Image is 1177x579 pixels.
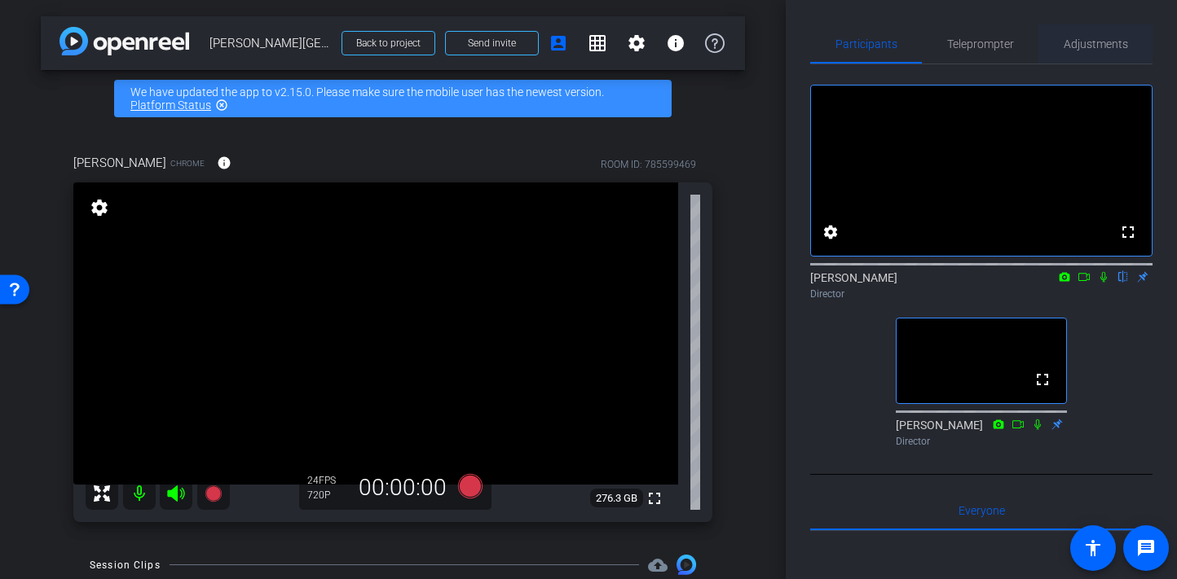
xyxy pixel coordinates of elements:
[835,38,897,50] span: Participants
[307,489,348,502] div: 720P
[677,555,696,574] img: Session clips
[170,157,205,169] span: Chrome
[896,434,1067,449] div: Director
[209,27,332,59] span: [PERSON_NAME][GEOGRAPHIC_DATA]
[1113,269,1133,283] mat-icon: flip
[1118,222,1138,242] mat-icon: fullscreen
[348,474,457,502] div: 00:00:00
[549,33,568,53] mat-icon: account_box
[627,33,646,53] mat-icon: settings
[60,27,189,55] img: app-logo
[88,198,111,217] mat-icon: settings
[821,222,840,242] mat-icon: settings
[896,417,1067,449] div: [PERSON_NAME]
[648,555,668,575] mat-icon: cloud_upload
[73,154,166,172] span: [PERSON_NAME]
[645,489,664,508] mat-icon: fullscreen
[947,38,1014,50] span: Teleprompter
[307,474,348,487] div: 24
[445,31,539,55] button: Send invite
[215,99,228,112] mat-icon: highlight_off
[1136,538,1156,558] mat-icon: message
[468,37,516,50] span: Send invite
[90,557,161,573] div: Session Clips
[959,505,1005,516] span: Everyone
[810,287,1153,301] div: Director
[666,33,685,53] mat-icon: info
[114,80,672,117] div: We have updated the app to v2.15.0. Please make sure the mobile user has the newest version.
[319,475,336,486] span: FPS
[590,489,643,508] span: 276.3 GB
[1064,38,1128,50] span: Adjustments
[588,33,607,53] mat-icon: grid_on
[810,270,1153,301] div: [PERSON_NAME]
[356,37,421,49] span: Back to project
[130,99,211,112] a: Platform Status
[1083,538,1103,558] mat-icon: accessibility
[601,157,696,172] div: ROOM ID: 785599469
[342,31,435,55] button: Back to project
[217,156,231,170] mat-icon: info
[648,555,668,574] span: Destinations for your clips
[1033,370,1052,389] mat-icon: fullscreen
